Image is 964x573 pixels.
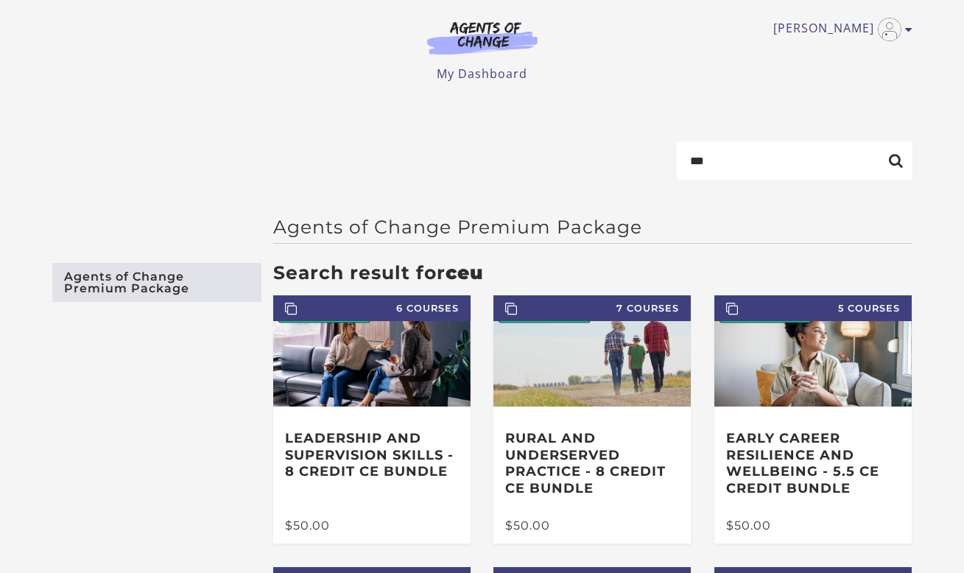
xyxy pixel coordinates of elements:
strong: ceu [446,261,483,284]
a: Toggle menu [773,18,905,41]
h3: Leadership and Supervision Skills - 8 Credit CE Bundle [285,430,459,480]
a: Agents of Change Premium Package [52,263,261,302]
div: $50.00 [726,520,900,532]
h2: Agents of Change Premium Package [273,216,912,238]
span: 6 Courses [273,295,471,321]
a: 7 Courses Rural and Underserved Practice - 8 Credit CE Bundle $50.00 [493,295,691,544]
span: 7 Courses [493,295,691,321]
h3: Early Career Resilience and Wellbeing - 5.5 CE Credit Bundle [726,430,900,496]
div: $50.00 [505,520,679,532]
div: $50.00 [285,520,459,532]
h3: Rural and Underserved Practice - 8 Credit CE Bundle [505,430,679,496]
h3: Search result for [273,261,912,284]
img: Agents of Change Logo [412,21,553,55]
a: 5 Courses Early Career Resilience and Wellbeing - 5.5 CE Credit Bundle $50.00 [714,295,912,544]
span: 5 Courses [714,295,912,321]
a: My Dashboard [437,66,527,82]
a: 6 Courses Leadership and Supervision Skills - 8 Credit CE Bundle $50.00 [273,295,471,544]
